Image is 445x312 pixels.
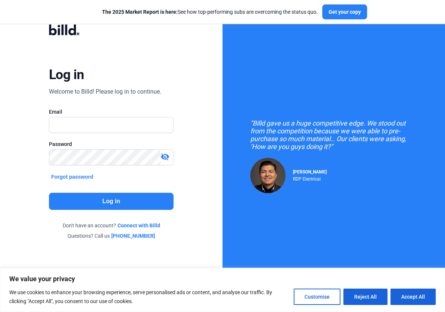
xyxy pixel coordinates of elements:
[9,288,288,306] p: We use cookies to enhance your browsing experience, serve personalised ads or content, and analys...
[322,4,367,19] button: Get your copy
[49,140,174,148] div: Password
[111,232,155,240] a: [PHONE_NUMBER]
[49,87,161,96] div: Welcome to Billd! Please log in to continue.
[293,175,327,182] div: RDP Electrical
[49,173,96,181] button: Forgot password
[49,193,174,210] button: Log in
[343,289,388,305] button: Reject All
[49,232,174,240] div: Questions? Call us
[250,158,286,193] img: Raul Pacheco
[250,119,417,150] div: "Billd gave us a huge competitive edge. We stood out from the competition because we were able to...
[294,289,340,305] button: Customise
[293,169,327,175] span: [PERSON_NAME]
[49,222,174,229] div: Don't have an account?
[49,108,174,116] div: Email
[9,274,436,283] p: We value your privacy
[102,8,318,16] div: See how top-performing subs are overcoming the status quo.
[161,152,169,161] mat-icon: visibility_off
[118,222,160,229] a: Connect with Billd
[102,9,178,15] span: The 2025 Market Report is here:
[49,66,84,83] div: Log in
[390,289,436,305] button: Accept All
